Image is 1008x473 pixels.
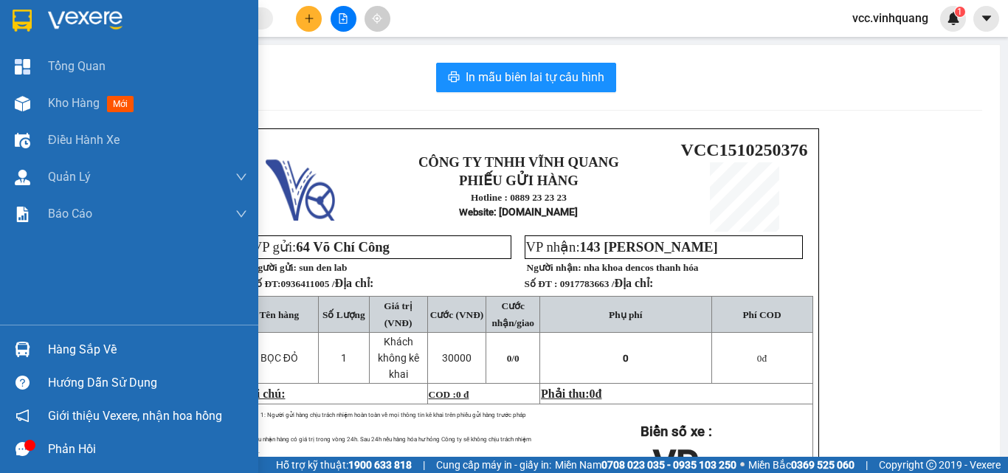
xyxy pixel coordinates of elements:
[429,389,469,400] span: COD :
[15,207,30,222] img: solution-icon
[331,6,356,32] button: file-add
[584,262,699,273] span: nha khoa dencos thanh hóa
[957,7,962,17] span: 1
[15,59,30,75] img: dashboard-icon
[341,352,347,364] span: 1
[372,13,382,24] span: aim
[866,457,868,473] span: |
[266,151,335,221] img: logo
[365,6,390,32] button: aim
[322,309,365,320] span: Số Lượng
[436,63,616,92] button: printerIn mẫu biên lai tự cấu hình
[235,171,247,183] span: down
[15,409,30,423] span: notification
[459,207,494,218] span: Website
[15,442,30,456] span: message
[378,336,419,380] span: Khách không kê khai
[526,239,718,255] span: VP nhận:
[623,353,629,364] span: 0
[296,6,322,32] button: plus
[436,457,551,473] span: Cung cấp máy in - giấy in:
[296,239,390,255] span: 64 Võ Chí Công
[491,300,534,328] span: Cước nhận/giao
[466,68,604,86] span: In mẫu biên lai tự cấu hình
[418,154,619,170] strong: CÔNG TY TNHH VĨNH QUANG
[299,262,347,273] span: sun den lab
[280,278,373,289] span: 0936411005 /
[107,96,134,112] span: mới
[48,57,106,75] span: Tổng Quan
[276,457,412,473] span: Hỗ trợ kỹ thuật:
[48,204,92,223] span: Báo cáo
[423,457,425,473] span: |
[15,170,30,185] img: warehouse-icon
[241,436,531,455] span: 2: Phiếu nhận hàng có giá trị trong vòng 24h. Sau 24h nếu hàng hóa hư hỏng Công ty sẽ không chịu ...
[241,387,285,400] span: Ghi chú:
[525,278,558,289] strong: Số ĐT :
[596,387,602,400] span: đ
[757,353,767,364] span: đ
[471,192,567,203] strong: Hotline : 0889 23 23 23
[757,353,762,364] span: 0
[13,10,32,32] img: logo-vxr
[590,387,596,400] span: 0
[48,339,247,361] div: Hàng sắp về
[15,376,30,390] span: question-circle
[15,342,30,357] img: warehouse-icon
[926,460,936,470] span: copyright
[15,133,30,148] img: warehouse-icon
[251,278,374,289] strong: Số ĐT:
[459,206,578,218] strong: : [DOMAIN_NAME]
[384,300,412,328] span: Giá trị (VNĐ)
[955,7,965,17] sup: 1
[48,131,120,149] span: Điều hành xe
[840,9,940,27] span: vcc.vinhquang
[641,424,712,440] strong: Biển số xe :
[748,457,855,473] span: Miền Bắc
[541,387,601,400] span: Phải thu:
[259,309,299,320] span: Tên hàng
[15,96,30,111] img: warehouse-icon
[48,372,247,394] div: Hướng dẫn sử dụng
[235,208,247,220] span: down
[742,309,781,320] span: Phí COD
[241,412,525,431] span: 1: Người gửi hàng chịu trách nhiệm hoàn toàn về mọi thông tin kê khai trên phiếu gửi hàng trước p...
[251,262,297,273] strong: Người gửi:
[514,353,519,364] span: 0
[555,457,736,473] span: Miền Nam
[614,277,653,289] span: Địa chỉ:
[430,309,484,320] span: Cước (VNĐ)
[48,438,247,460] div: Phản hồi
[791,459,855,471] strong: 0369 525 060
[459,173,579,188] strong: PHIẾU GỬI HÀNG
[334,277,373,289] span: Địa chỉ:
[681,140,808,159] span: VCC1510250376
[507,353,519,364] span: 0/
[980,12,993,25] span: caret-down
[580,239,718,255] span: 143 [PERSON_NAME]
[609,309,642,320] span: Phụ phí
[740,462,745,468] span: ⚪️
[338,13,348,24] span: file-add
[260,352,298,364] span: BỌC ĐỎ
[448,71,460,85] span: printer
[48,96,100,110] span: Kho hàng
[252,239,390,255] span: VP gửi:
[973,6,999,32] button: caret-down
[527,262,581,273] strong: Người nhận:
[48,168,91,186] span: Quản Lý
[442,352,472,364] span: 30000
[560,278,654,289] span: 0917783663 /
[304,13,314,24] span: plus
[456,389,469,400] span: 0 đ
[348,459,412,471] strong: 1900 633 818
[947,12,960,25] img: icon-new-feature
[601,459,736,471] strong: 0708 023 035 - 0935 103 250
[48,407,222,425] span: Giới thiệu Vexere, nhận hoa hồng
